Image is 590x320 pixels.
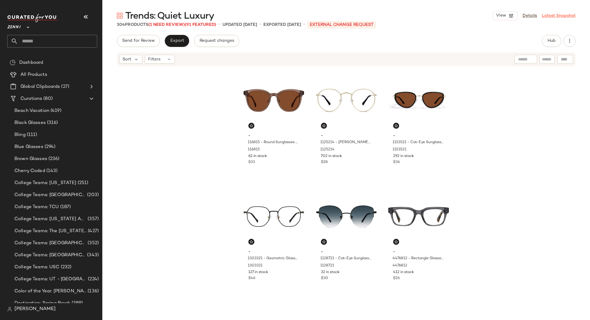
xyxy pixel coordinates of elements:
[117,23,125,27] span: 304
[248,270,268,275] span: 127 in stock
[316,70,377,131] img: 1125214-eyeglasses-front-view.jpg
[321,276,328,281] span: $30
[321,249,372,255] span: -
[250,240,253,244] img: svg%3e
[125,10,214,22] span: Trends: Quiet Luxury
[14,180,76,186] span: College Teams: [US_STATE]
[393,160,400,165] span: $36
[194,35,239,47] button: Request changes
[542,13,576,19] a: Latest Snapshot
[321,154,342,159] span: 702 in stock
[43,143,56,150] span: (294)
[86,216,99,223] span: (357)
[14,119,46,126] span: Black Glasses
[259,21,261,28] span: •
[248,154,267,159] span: 62 in stock
[316,186,377,247] img: 1128721-sunglasses-front-view.jpg
[148,56,160,63] span: Filters
[394,240,398,244] img: svg%3e
[14,216,86,223] span: College Teams: [US_STATE] A&M
[47,155,60,162] span: (236)
[320,140,371,145] span: 1125214 - [PERSON_NAME] Round Glasses - Gold - Stainless Steel
[321,133,372,139] span: -
[14,300,70,307] span: Destination: Spring Break
[320,256,371,261] span: 1128721 - Cat-Eye Sunglasses - Black - Stainless Steel
[14,155,47,162] span: Brown Glasses
[547,38,556,43] span: Hub
[321,160,328,165] span: $28
[76,180,88,186] span: (251)
[42,95,53,102] span: (80)
[307,21,376,29] p: External Change Request
[248,263,262,269] span: 1303321
[523,13,537,19] a: Details
[248,249,299,255] span: -
[250,124,253,128] img: svg%3e
[393,270,414,275] span: 412 in stock
[322,124,326,128] img: svg%3e
[14,264,60,271] span: College Teams: USC
[86,288,99,295] span: (136)
[320,263,334,269] span: 1128721
[320,147,334,152] span: 1125214
[14,276,87,283] span: College Teams: UT - [GEOGRAPHIC_DATA]
[60,264,72,271] span: (232)
[263,22,301,28] p: Exported [DATE]
[14,168,45,174] span: Cherry Coded
[20,71,47,78] span: All Products
[14,252,86,259] span: College Teams: [GEOGRAPHIC_DATA][US_STATE]
[87,228,99,235] span: (427)
[70,300,83,307] span: (389)
[244,186,304,247] img: 1303321-eyeglasses-front-view.jpg
[248,140,299,145] span: 116815 - Round Sunglasses - Brown - Acetate
[60,83,69,90] span: (27)
[14,192,86,198] span: College Teams: [GEOGRAPHIC_DATA]
[394,124,398,128] img: svg%3e
[14,143,43,150] span: Blue Glasses
[496,13,506,18] span: View
[393,140,443,145] span: 1153521 - Cat-Eye Sunglasses - Black - Mixed
[46,119,58,126] span: (316)
[393,133,444,139] span: -
[117,35,160,47] button: Send for Review
[393,256,443,261] span: 4476812 - Rectangle Glasses - Gray - Acetate
[492,11,518,20] button: View
[248,276,255,281] span: $46
[393,154,414,159] span: 292 in stock
[87,276,99,283] span: (224)
[303,21,305,28] span: •
[165,35,189,47] button: Export
[10,60,16,66] img: svg%3e
[222,22,257,28] p: updated [DATE]
[170,38,184,43] span: Export
[388,70,449,131] img: 1153521-sunglasses-front-view.jpg
[7,20,21,31] span: Zenni
[244,70,304,131] img: 116815-sunglasses-front-view.jpg
[26,131,37,138] span: (111)
[321,270,340,275] span: 32 in stock
[248,147,260,152] span: 116815
[393,249,444,255] span: -
[86,252,99,259] span: (343)
[322,240,326,244] img: svg%3e
[393,276,400,281] span: $26
[393,263,407,269] span: 4476812
[20,95,42,102] span: Curations
[388,186,449,247] img: 4476812-eyeglasses-front-view.jpg
[14,228,87,235] span: College Teams: The [US_STATE] State
[117,22,216,28] div: Products
[19,59,43,66] span: Dashboard
[14,131,26,138] span: Bling
[14,240,86,247] span: College Teams: [GEOGRAPHIC_DATA]
[199,38,234,43] span: Request changes
[542,35,561,47] button: Hub
[123,56,131,63] span: Sort
[14,107,49,114] span: Beach Vacation
[122,38,155,43] span: Send for Review
[248,160,255,165] span: $33
[49,107,61,114] span: (419)
[14,288,86,295] span: Color of the Year: [PERSON_NAME]
[86,240,99,247] span: (352)
[393,147,406,152] span: 1153521
[248,133,299,139] span: -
